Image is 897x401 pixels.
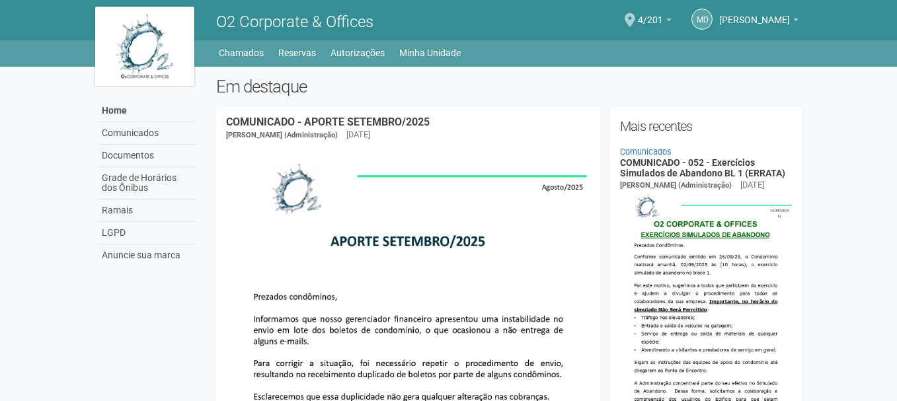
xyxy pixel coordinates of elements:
[95,7,194,86] img: logo.jpg
[98,122,196,145] a: Comunicados
[216,77,802,96] h2: Em destaque
[226,131,338,139] span: [PERSON_NAME] (Administração)
[216,13,373,31] span: O2 Corporate & Offices
[638,17,672,27] a: 4/201
[219,44,264,62] a: Chamados
[620,147,672,157] a: Comunicados
[98,244,196,266] a: Anuncie sua marca
[740,179,764,191] div: [DATE]
[620,181,732,190] span: [PERSON_NAME] (Administração)
[620,157,785,178] a: COMUNICADO - 052 - Exercícios Simulados de Abandono BL 1 (ERRATA)
[719,2,790,25] span: Marcelo de Andrade Ferreira
[620,116,793,136] h2: Mais recentes
[98,145,196,167] a: Documentos
[278,44,316,62] a: Reservas
[719,17,799,27] a: [PERSON_NAME]
[331,44,385,62] a: Autorizações
[226,116,430,128] a: COMUNICADO - APORTE SETEMBRO/2025
[638,2,663,25] span: 4/201
[98,200,196,222] a: Ramais
[98,100,196,122] a: Home
[98,222,196,244] a: LGPD
[399,44,461,62] a: Minha Unidade
[691,9,713,30] a: Md
[346,129,370,141] div: [DATE]
[98,167,196,200] a: Grade de Horários dos Ônibus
